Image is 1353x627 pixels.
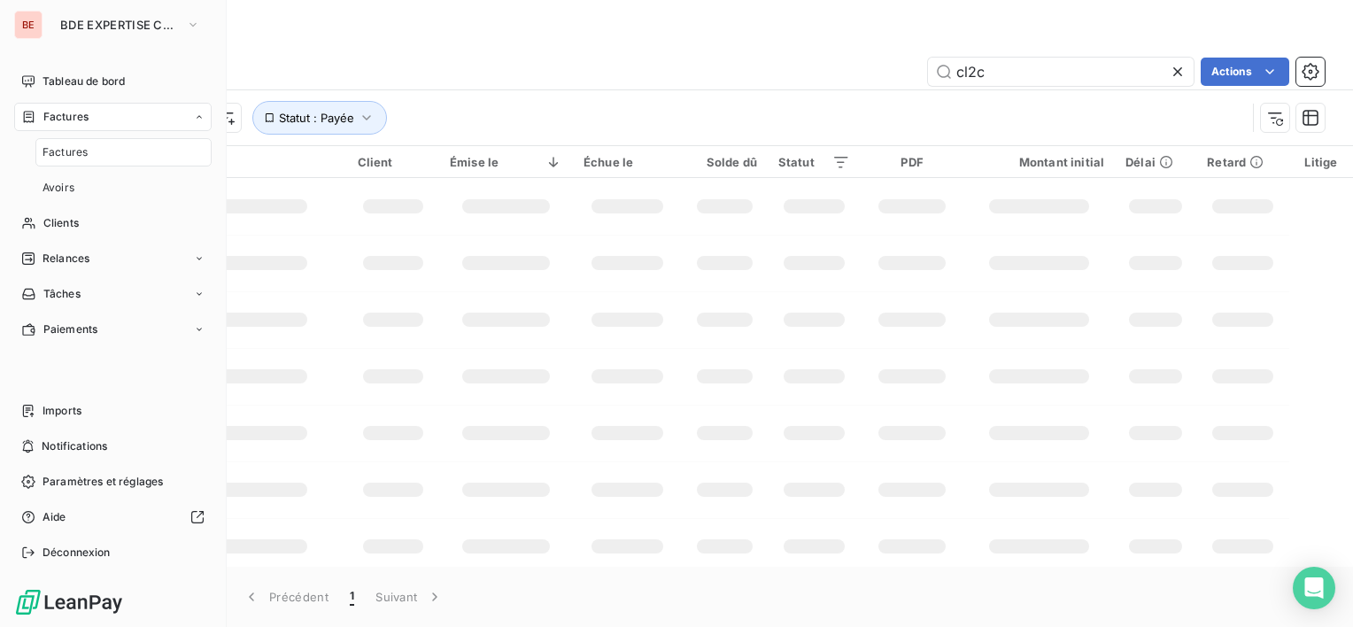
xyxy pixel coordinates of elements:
[871,155,953,169] div: PDF
[693,155,757,169] div: Solde dû
[43,545,111,561] span: Déconnexion
[43,215,79,231] span: Clients
[1300,155,1342,169] div: Litige
[1207,155,1278,169] div: Retard
[43,74,125,89] span: Tableau de bord
[43,286,81,302] span: Tâches
[339,578,365,615] button: 1
[43,403,81,419] span: Imports
[350,588,354,606] span: 1
[43,474,163,490] span: Paramètres et réglages
[14,11,43,39] div: BE
[232,578,339,615] button: Précédent
[928,58,1194,86] input: Rechercher
[778,155,850,169] div: Statut
[43,144,88,160] span: Factures
[365,578,454,615] button: Suivant
[43,109,89,125] span: Factures
[14,588,124,616] img: Logo LeanPay
[450,155,562,169] div: Émise le
[358,155,429,169] div: Client
[43,251,89,267] span: Relances
[1293,567,1335,609] div: Open Intercom Messenger
[279,111,354,125] span: Statut : Payée
[43,321,97,337] span: Paiements
[1125,155,1186,169] div: Délai
[43,509,66,525] span: Aide
[43,180,74,196] span: Avoirs
[42,438,107,454] span: Notifications
[14,503,212,531] a: Aide
[974,155,1104,169] div: Montant initial
[252,101,387,135] button: Statut : Payée
[1201,58,1289,86] button: Actions
[584,155,672,169] div: Échue le
[60,18,179,32] span: BDE EXPERTISE CONSEIL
